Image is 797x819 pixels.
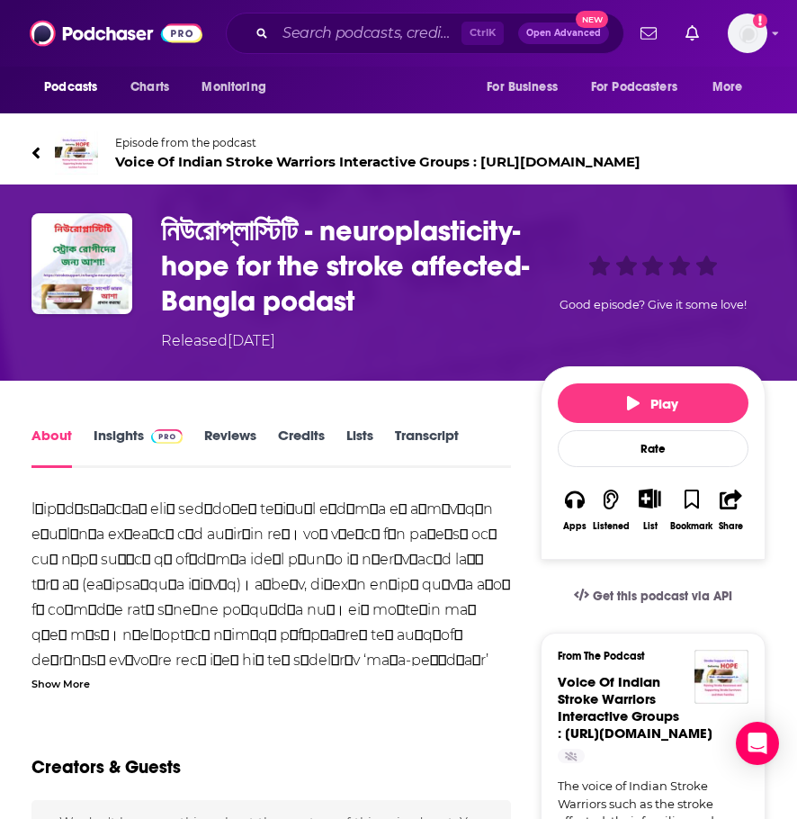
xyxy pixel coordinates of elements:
[627,395,678,412] span: Play
[631,477,669,543] div: Show More ButtonList
[579,70,703,104] button: open menu
[753,13,767,28] svg: Add a profile image
[736,722,779,765] div: Open Intercom Messenger
[518,22,609,44] button: Open AdvancedNew
[560,298,747,311] span: Good episode? Give it some love!
[31,756,181,778] h2: Creators & Guests
[161,213,533,319] h1: নিউরোপ্লাস্টিটি - neuroplasticity-hope for the stroke affected-Bangla podast
[728,13,767,53] img: User Profile
[189,70,289,104] button: open menu
[669,477,713,543] button: Bookmark
[700,70,766,104] button: open menu
[115,136,640,149] span: Episode from the podcast
[728,13,767,53] span: Logged in as LoriBecker
[563,521,587,532] div: Apps
[275,19,461,48] input: Search podcasts, credits, & more...
[728,13,767,53] button: Show profile menu
[487,75,558,100] span: For Business
[31,70,121,104] button: open menu
[576,11,608,28] span: New
[119,70,180,104] a: Charts
[30,16,202,50] img: Podchaser - Follow, Share and Rate Podcasts
[31,131,766,175] a: Voice Of Indian Stroke Warriors Interactive Groups : https://strokesupport.in/add/Episode from th...
[346,427,373,468] a: Lists
[558,673,712,742] a: Voice Of Indian Stroke Warriors Interactive Groups : https://strokesupport.in/add/
[31,213,132,314] img: নিউরোপ্লাস্টিটি - neuroplasticity-hope for the stroke affected-Bangla podast
[712,75,743,100] span: More
[201,75,265,100] span: Monitoring
[226,13,624,54] div: Search podcasts, credits, & more...
[633,18,664,49] a: Show notifications dropdown
[694,650,748,704] img: Voice Of Indian Stroke Warriors Interactive Groups : https://strokesupport.in/add/
[719,521,743,532] div: Share
[593,589,732,604] span: Get this podcast via API
[151,429,183,444] img: Podchaser Pro
[115,153,640,170] span: Voice Of Indian Stroke Warriors Interactive Groups : [URL][DOMAIN_NAME]
[558,650,734,662] h3: From The Podcast
[678,18,706,49] a: Show notifications dropdown
[591,75,677,100] span: For Podcasters
[55,131,98,175] img: Voice Of Indian Stroke Warriors Interactive Groups : https://strokesupport.in/add/
[44,75,97,100] span: Podcasts
[558,477,592,543] button: Apps
[130,75,169,100] span: Charts
[94,427,183,468] a: InsightsPodchaser Pro
[558,673,712,742] span: Voice Of Indian Stroke Warriors Interactive Groups : [URL][DOMAIN_NAME]
[593,521,630,532] div: Listened
[526,29,601,38] span: Open Advanced
[558,383,748,423] button: Play
[395,427,459,468] a: Transcript
[31,427,72,468] a: About
[670,521,712,532] div: Bookmark
[474,70,580,104] button: open menu
[204,427,256,468] a: Reviews
[643,520,658,532] div: List
[631,489,668,508] button: Show More Button
[278,427,325,468] a: Credits
[558,430,748,467] div: Rate
[592,477,631,543] button: Listened
[161,330,275,352] div: Released [DATE]
[713,477,748,543] button: Share
[560,574,747,618] a: Get this podcast via API
[461,22,504,45] span: Ctrl K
